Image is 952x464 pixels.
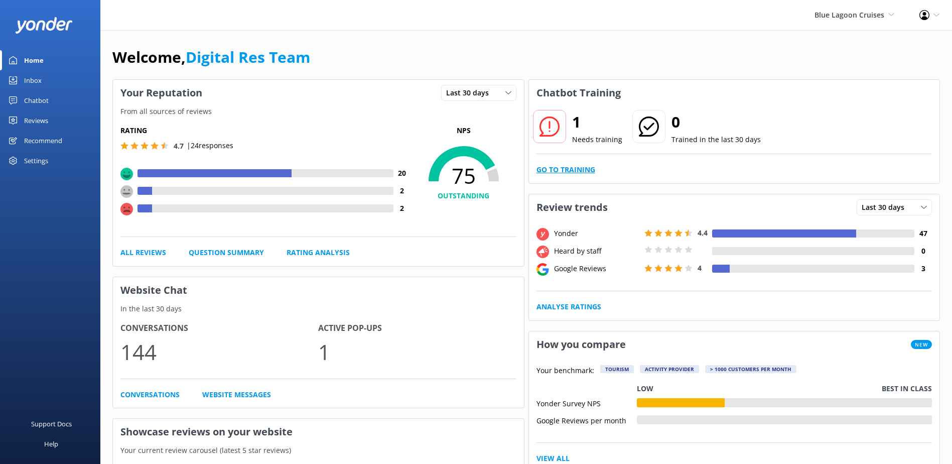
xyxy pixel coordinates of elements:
[113,106,524,117] p: From all sources of reviews
[113,303,524,314] p: In the last 30 days
[120,389,180,400] a: Conversations
[24,151,48,171] div: Settings
[705,365,796,373] div: > 1000 customers per month
[698,228,708,238] span: 4.4
[24,50,44,70] div: Home
[600,365,634,373] div: Tourism
[24,110,48,131] div: Reviews
[914,263,932,274] h4: 3
[113,419,524,445] h3: Showcase reviews on your website
[318,322,516,335] h4: Active Pop-ups
[536,164,595,175] a: Go to Training
[536,365,594,377] p: Your benchmark:
[112,45,310,69] h1: Welcome,
[572,134,622,145] p: Needs training
[529,331,633,358] h3: How you compare
[529,80,628,106] h3: Chatbot Training
[189,247,264,258] a: Question Summary
[31,414,72,434] div: Support Docs
[698,263,702,273] span: 4
[529,194,615,220] h3: Review trends
[411,190,516,201] h4: OUTSTANDING
[15,17,73,34] img: yonder-white-logo.png
[393,185,411,196] h4: 2
[536,301,601,312] a: Analyse Ratings
[446,87,495,98] span: Last 30 days
[393,203,411,214] h4: 2
[671,134,761,145] p: Trained in the last 30 days
[186,47,310,67] a: Digital Res Team
[393,168,411,179] h4: 20
[882,383,932,394] p: Best in class
[113,277,524,303] h3: Website Chat
[24,90,49,110] div: Chatbot
[120,322,318,335] h4: Conversations
[552,263,642,274] div: Google Reviews
[671,110,761,134] h2: 0
[536,453,570,464] a: View All
[187,140,233,151] p: | 24 responses
[411,163,516,188] span: 75
[202,389,271,400] a: Website Messages
[24,131,62,151] div: Recommend
[411,125,516,136] p: NPS
[914,228,932,239] h4: 47
[536,415,637,424] div: Google Reviews per month
[44,434,58,454] div: Help
[552,228,642,239] div: Yonder
[862,202,910,213] span: Last 30 days
[287,247,350,258] a: Rating Analysis
[914,246,932,257] h4: 0
[113,80,210,106] h3: Your Reputation
[814,10,884,20] span: Blue Lagoon Cruises
[552,246,642,257] div: Heard by staff
[120,335,318,369] p: 144
[637,383,653,394] p: Low
[911,340,932,349] span: New
[536,398,637,407] div: Yonder Survey NPS
[318,335,516,369] p: 1
[120,247,166,258] a: All Reviews
[120,125,411,136] h5: Rating
[640,365,699,373] div: Activity Provider
[113,445,524,456] p: Your current review carousel (latest 5 star reviews)
[24,70,42,90] div: Inbox
[174,141,184,151] span: 4.7
[572,110,622,134] h2: 1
